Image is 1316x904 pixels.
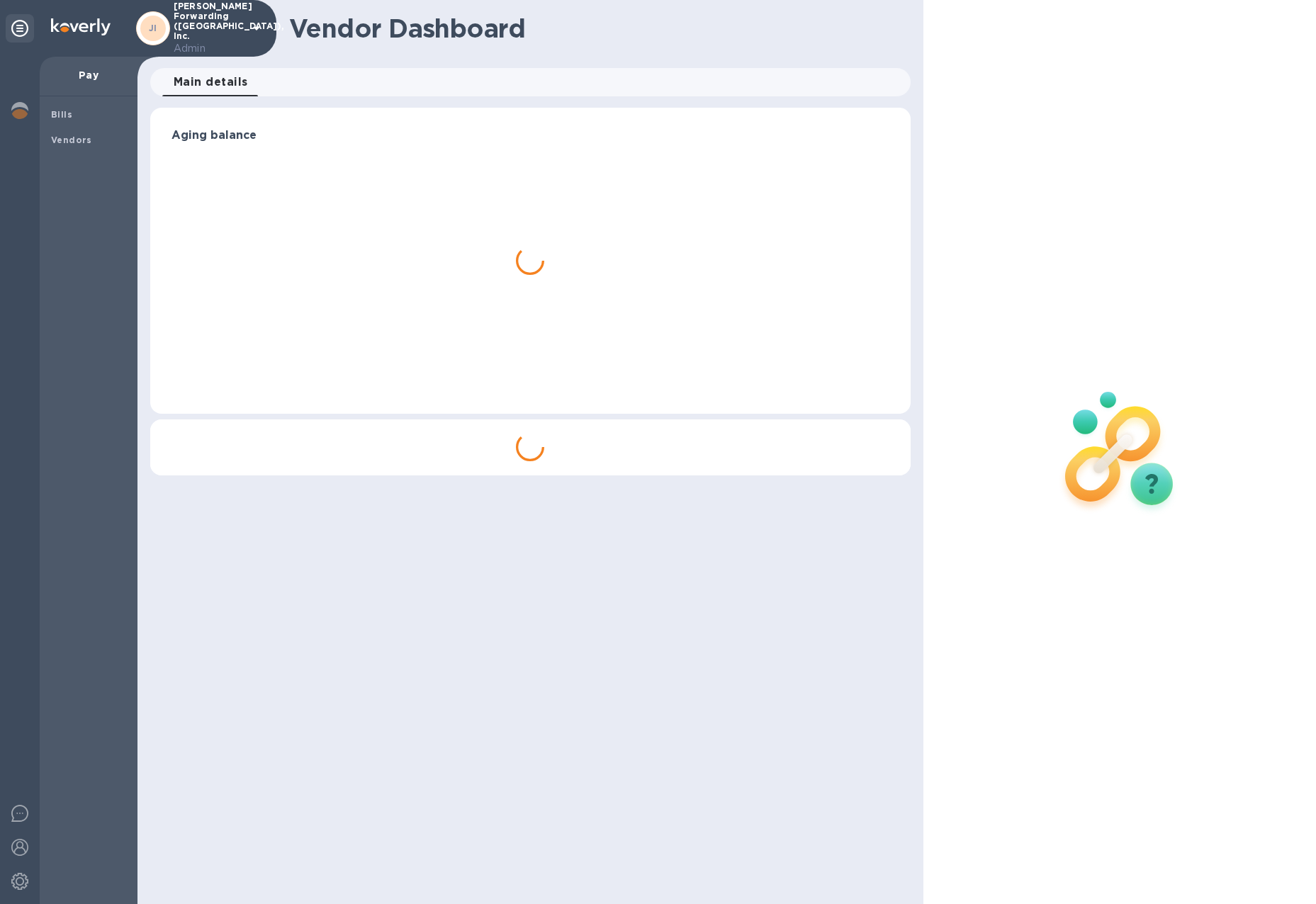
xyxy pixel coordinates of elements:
[51,109,72,120] b: Bills
[51,135,92,145] b: Vendors
[51,18,111,35] img: Logo
[174,41,244,56] p: Admin
[174,1,244,56] p: [PERSON_NAME] Forwarding ([GEOGRAPHIC_DATA]), Inc.
[289,13,901,43] h1: Vendor Dashboard
[6,14,34,43] div: Unpin categories
[174,72,248,92] span: Main details
[149,23,157,33] b: JI
[171,129,889,142] h3: Aging balance
[51,68,126,82] p: Pay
